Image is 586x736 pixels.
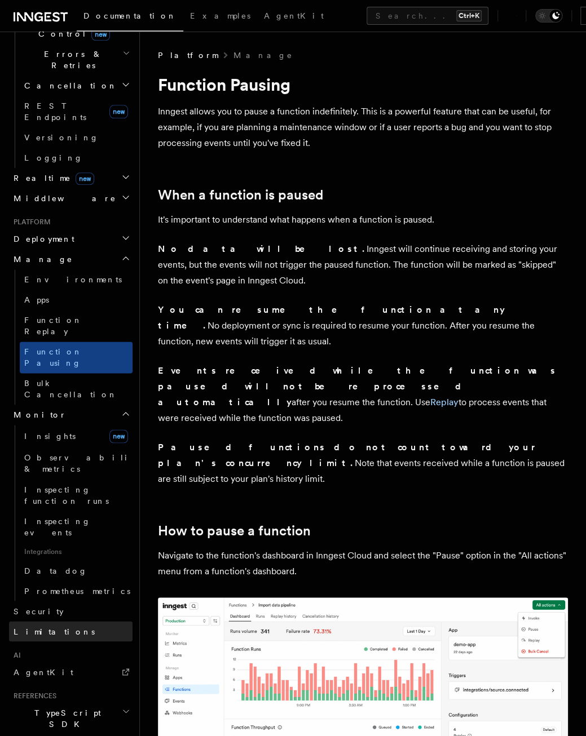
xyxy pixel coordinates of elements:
p: Note that events received while a function is paused are still subject to your plan's history limit. [158,440,568,487]
button: Middleware [9,188,133,209]
a: REST Endpointsnew [20,96,133,127]
button: Search...Ctrl+K [367,7,488,25]
p: It's important to understand what happens when a function is paused. [158,212,568,228]
span: Errors & Retries [20,48,122,71]
span: AgentKit [264,11,324,20]
span: References [9,691,56,700]
span: Limitations [14,627,95,636]
a: Logging [20,148,133,168]
span: new [109,429,128,443]
span: Inspecting events [24,516,91,537]
span: Monitor [9,409,67,420]
div: Monitor [9,425,133,601]
span: AI [9,650,21,659]
span: Versioning [24,133,99,142]
a: Environments [20,269,133,290]
button: TypeScript SDK [9,702,133,734]
a: Limitations [9,621,133,641]
button: Deployment [9,229,133,249]
kbd: Ctrl+K [456,10,482,21]
a: AgentKit [9,662,133,682]
span: Platform [158,50,218,61]
span: Insights [24,432,76,441]
span: Platform [9,218,51,227]
p: No deployment or sync is required to resume your function. After you resume the function, new eve... [158,302,568,349]
span: Deployment [9,233,74,245]
span: new [91,28,110,41]
span: Examples [190,11,250,20]
strong: Events received while the function was paused will not be reprocessed automatically [158,365,557,407]
a: Observability & metrics [20,447,133,479]
a: Function Replay [20,310,133,342]
span: Security [14,606,64,615]
button: Realtimenew [9,168,133,188]
span: Apps [24,295,49,304]
span: new [76,172,94,185]
a: Inspecting events [20,511,133,542]
p: Inngest allows you to pause a function indefinitely. This is a powerful feature that can be usefu... [158,104,568,151]
span: TypeScript SDK [9,707,122,729]
span: new [109,105,128,118]
span: Function Replay [24,316,82,336]
span: Function Pausing [24,347,82,367]
a: Apps [20,290,133,310]
strong: No data will be lost. [158,243,367,254]
button: Manage [9,249,133,269]
a: Security [9,601,133,621]
p: Inngest will continue receiving and storing your events, but the events will not trigger the paus... [158,241,568,289]
div: Manage [9,269,133,405]
span: AgentKit [14,667,73,676]
strong: Paused functions do not count toward your plan's concurrency limit. [158,442,535,468]
strong: You can resume the function at any time. [158,304,505,331]
a: How to pause a function [158,523,311,539]
a: Bulk Cancellation [20,373,133,405]
span: Bulk Cancellation [24,379,117,399]
a: Manage [233,50,293,61]
span: Datadog [24,566,87,575]
span: Logging [24,153,83,162]
a: Inspecting function runs [20,479,133,511]
span: Integrations [20,542,133,560]
button: Toggle dark mode [535,9,562,23]
span: Manage [9,254,73,265]
a: AgentKit [257,3,331,30]
a: Versioning [20,127,133,148]
span: Inspecting function runs [24,485,109,505]
span: Environments [24,275,122,284]
a: Datadog [20,560,133,580]
span: Prometheus metrics [24,586,130,595]
a: Examples [183,3,257,30]
span: Documentation [83,11,177,20]
span: Cancellation [20,80,117,91]
span: Middleware [9,193,116,204]
p: after you resume the function. Use to process events that were received while the function was pa... [158,363,568,426]
button: Errors & Retries [20,44,133,76]
button: Monitor [9,405,133,425]
a: Replay [430,397,459,407]
a: Documentation [77,3,183,32]
a: Insightsnew [20,425,133,447]
a: Prometheus metrics [20,580,133,601]
button: Cancellation [20,76,133,96]
span: REST Endpoints [24,101,86,122]
h1: Function Pausing [158,74,568,95]
p: Navigate to the function's dashboard in Inngest Cloud and select the "Pause" option in the "All a... [158,548,568,579]
span: Realtime [9,172,94,184]
span: Observability & metrics [24,453,140,473]
a: When a function is paused [158,187,323,203]
a: Function Pausing [20,342,133,373]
